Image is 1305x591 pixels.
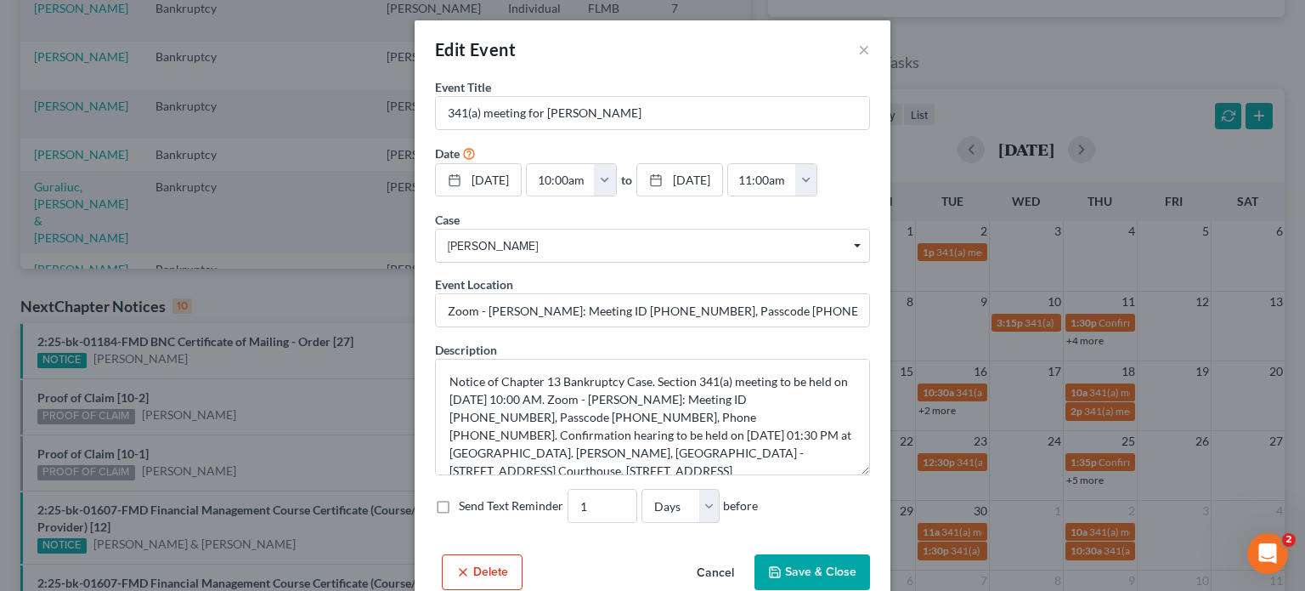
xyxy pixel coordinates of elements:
[1282,533,1296,547] span: 2
[1247,533,1288,574] iframe: Intercom live chat
[436,97,869,129] input: Enter event name...
[436,164,521,196] a: [DATE]
[435,145,460,162] label: Date
[435,80,491,94] span: Event Title
[527,164,595,196] input: -- : --
[435,229,870,263] span: Select box activate
[858,39,870,60] button: ×
[435,39,516,60] span: Edit Event
[637,164,722,196] a: [DATE]
[435,276,513,293] label: Event Location
[728,164,796,196] input: -- : --
[448,237,857,255] span: [PERSON_NAME]
[723,497,758,514] span: before
[754,554,870,590] button: Save & Close
[435,211,460,229] label: Case
[621,171,632,189] label: to
[459,497,563,514] label: Send Text Reminder
[436,294,869,327] input: Enter location...
[683,556,748,590] button: Cancel
[568,490,636,522] input: --
[442,554,523,590] button: Delete
[435,341,497,359] label: Description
